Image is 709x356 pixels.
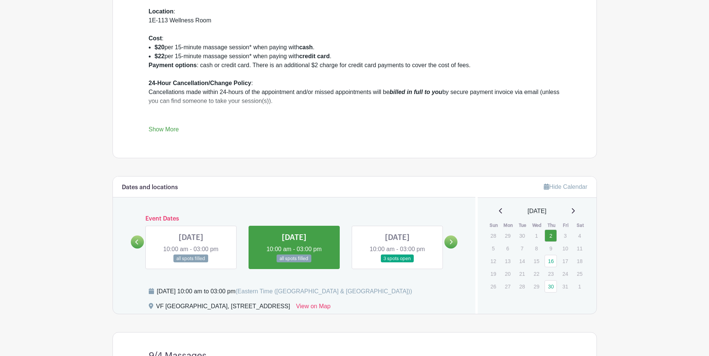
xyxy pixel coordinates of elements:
[502,230,514,241] p: 29
[502,268,514,280] p: 20
[389,89,442,95] em: billed in full to you
[559,255,571,267] p: 17
[149,35,162,41] strong: Cost
[502,281,514,292] p: 27
[545,255,557,267] a: 16
[530,281,543,292] p: 29
[530,230,543,241] p: 1
[487,281,499,292] p: 26
[487,222,501,229] th: Sun
[149,7,561,43] div: : 1E-113 Wellness Room :
[559,243,571,254] p: 10
[144,215,445,222] h6: Event Dates
[501,222,516,229] th: Mon
[545,229,557,242] a: 2
[559,268,571,280] p: 24
[559,222,573,229] th: Fri
[573,255,586,267] p: 18
[544,222,559,229] th: Thu
[559,281,571,292] p: 31
[299,44,312,50] strong: cash
[545,243,557,254] p: 9
[149,61,561,168] div: : cash or credit card. There is an additional $2 charge for credit card payments to cover the cos...
[573,281,586,292] p: 1
[156,302,290,314] div: VF [GEOGRAPHIC_DATA], [STREET_ADDRESS]
[545,280,557,293] a: 30
[122,184,178,191] h6: Dates and locations
[573,222,588,229] th: Sat
[573,230,586,241] p: 4
[155,43,561,52] li: per 15-minute massage session* when paying with .
[516,268,528,280] p: 21
[516,230,528,241] p: 30
[487,255,499,267] p: 12
[516,243,528,254] p: 7
[573,243,586,254] p: 11
[573,268,586,280] p: 25
[235,288,412,294] span: (Eastern Time ([GEOGRAPHIC_DATA] & [GEOGRAPHIC_DATA]))
[487,230,499,241] p: 28
[530,268,543,280] p: 22
[559,230,571,241] p: 3
[516,255,528,267] p: 14
[528,207,546,216] span: [DATE]
[530,255,543,267] p: 15
[157,287,412,296] div: [DATE] 10:00 am to 03:00 pm
[155,52,561,61] li: per 15-minute massage session* when paying with .
[515,222,530,229] th: Tue
[530,243,543,254] p: 8
[155,44,165,50] strong: $20
[545,268,557,280] p: 23
[502,255,514,267] p: 13
[487,243,499,254] p: 5
[516,281,528,292] p: 28
[149,8,174,15] strong: Location
[502,243,514,254] p: 6
[149,62,197,68] strong: Payment options
[544,184,587,190] a: Hide Calendar
[487,268,499,280] p: 19
[299,53,330,59] strong: credit card
[296,302,330,314] a: View on Map
[149,80,252,86] strong: 24-Hour Cancellation/Change Policy
[530,222,545,229] th: Wed
[149,126,179,135] a: Show More
[155,53,165,59] strong: $22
